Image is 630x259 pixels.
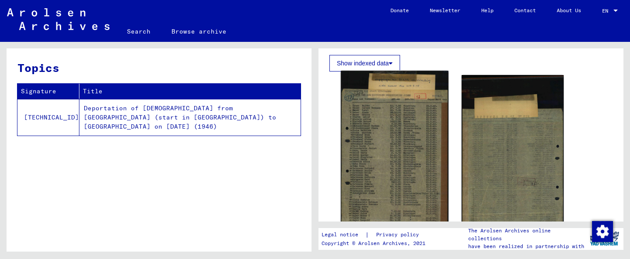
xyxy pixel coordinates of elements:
[329,55,400,72] button: Show indexed data
[468,227,585,242] p: The Arolsen Archives online collections
[592,221,613,242] img: Change consent
[602,8,612,14] span: EN
[322,230,365,239] a: Legal notice
[369,230,429,239] a: Privacy policy
[161,21,237,42] a: Browse archive
[341,71,448,227] img: 001.jpg
[17,59,300,76] h3: Topics
[79,84,301,99] th: Title
[468,242,585,250] p: have been realized in partnership with
[17,84,79,99] th: Signature
[322,230,429,239] div: |
[116,21,161,42] a: Search
[592,221,613,242] div: Change consent
[322,239,429,247] p: Copyright © Arolsen Archives, 2021
[588,228,621,249] img: yv_logo.png
[462,75,564,239] img: 002.jpg
[7,8,110,30] img: Arolsen_neg.svg
[79,99,301,136] td: Deportation of [DEMOGRAPHIC_DATA] from [GEOGRAPHIC_DATA] (start in [GEOGRAPHIC_DATA]) to [GEOGRAP...
[17,99,79,136] td: [TECHNICAL_ID]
